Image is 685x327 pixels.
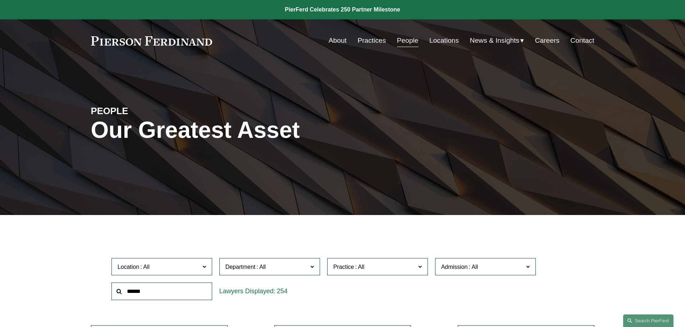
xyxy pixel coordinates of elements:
span: Practice [333,264,354,270]
a: folder dropdown [470,34,524,47]
a: People [397,34,419,47]
span: 254 [277,288,288,295]
a: About [329,34,347,47]
h4: PEOPLE [91,105,217,117]
h1: Our Greatest Asset [91,117,426,143]
a: Locations [429,34,459,47]
a: Contact [570,34,594,47]
span: Admission [441,264,468,270]
span: Department [225,264,256,270]
span: News & Insights [470,34,520,47]
a: Careers [535,34,560,47]
span: Location [118,264,140,270]
a: Search this site [623,314,673,327]
a: Practices [357,34,386,47]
